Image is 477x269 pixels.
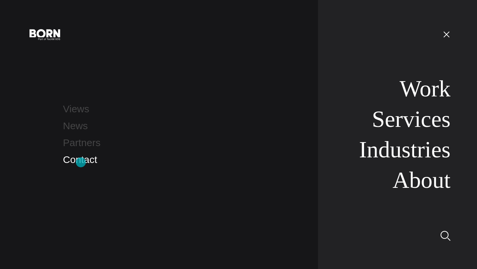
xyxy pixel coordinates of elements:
a: Services [372,106,450,132]
a: Industries [359,137,450,162]
button: Open [439,27,454,41]
img: Search [441,231,450,241]
a: Views [63,103,89,114]
a: Contact [63,154,97,165]
a: About [393,167,450,193]
a: Partners [63,137,100,148]
a: News [63,120,88,131]
a: Work [399,76,450,101]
